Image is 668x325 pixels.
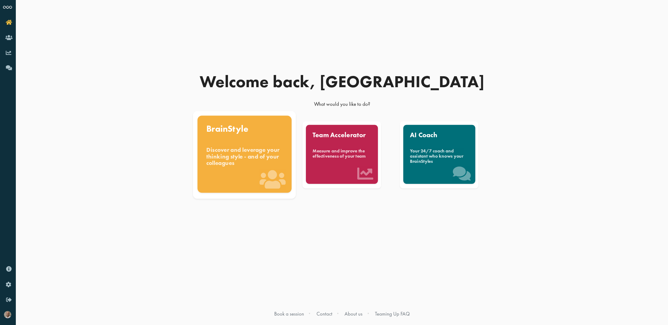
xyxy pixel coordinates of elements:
[313,132,371,138] div: Team Accelerator
[274,310,304,317] a: Book a session
[313,148,371,159] div: Measure and improve the effectiveness of your team
[196,73,488,90] div: Welcome back, [GEOGRAPHIC_DATA]
[410,132,469,138] div: AI Coach
[206,146,283,167] div: Discover and leverage your thinking style - and of your colleagues
[296,117,388,193] a: Team Accelerator Measure and improve the effectiveness of your team
[317,310,332,317] a: Contact
[206,125,283,134] div: BrainStyle
[344,310,362,317] a: About us
[393,117,485,193] a: AI Coach Your 24/7 coach and assistant who knows your BrainStyles
[196,101,488,110] div: What would you like to do?
[410,148,469,164] div: Your 24/7 coach and assistant who knows your BrainStyles
[375,310,410,317] a: Teaming Up FAQ
[198,117,291,193] a: BrainStyle Discover and leverage your thinking style - and of your colleagues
